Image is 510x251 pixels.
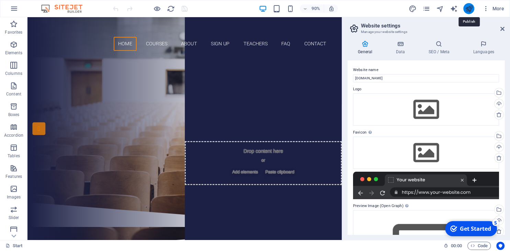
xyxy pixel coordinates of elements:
label: Favicon [353,128,499,137]
button: design [408,4,417,13]
h2: Website settings [361,23,505,29]
button: reload [167,4,175,13]
button: Click here to leave preview mode and continue editing [153,4,161,13]
button: Usercentrics [496,242,505,250]
div: Get Started 5 items remaining, 0% complete [4,3,56,18]
h3: Manage your website settings [361,29,491,35]
i: Reload page [167,5,175,13]
button: publish [463,3,474,14]
p: Tables [8,153,20,159]
p: Content [6,91,21,97]
i: Navigator [436,5,444,13]
button: pages [422,4,430,13]
p: Columns [5,71,22,76]
label: Logo [353,85,499,93]
input: Name... [353,74,499,82]
span: More [483,5,504,12]
div: Select files from the file manager, stock photos, or upload file(s) [353,137,499,169]
p: Boxes [8,112,20,117]
i: Design (Ctrl+Alt+Y) [408,5,416,13]
p: Images [7,194,21,200]
p: Slider [9,215,19,220]
img: Editor Logo [39,4,91,13]
div: Get Started [19,7,50,14]
button: navigator [436,4,444,13]
h6: Session time [444,242,462,250]
label: Preview Image (Open Graph) [353,202,499,210]
div: 5 [51,1,58,8]
button: Code [467,242,491,250]
span: 00 00 [451,242,462,250]
p: Accordion [4,133,23,138]
h4: Data [385,41,418,55]
div: Select files from the file manager, stock photos, or upload file(s) [353,93,499,126]
label: Website name [353,66,499,74]
h4: General [348,41,385,55]
i: AI Writer [450,5,457,13]
i: Pages (Ctrl+Alt+S) [422,5,430,13]
button: text_generator [450,4,458,13]
h4: SEO / Meta [418,41,463,55]
p: Favorites [5,30,22,35]
h6: 90% [310,4,321,13]
span: Code [471,242,488,250]
button: More [480,3,507,14]
i: On resize automatically adjust zoom level to fit chosen device. [328,5,334,12]
p: Elements [5,50,23,56]
h4: Languages [463,41,505,55]
span: : [456,243,457,248]
button: 90% [300,4,324,13]
p: Features [5,174,22,179]
a: Click to cancel selection. Double-click to open Pages [5,242,23,250]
